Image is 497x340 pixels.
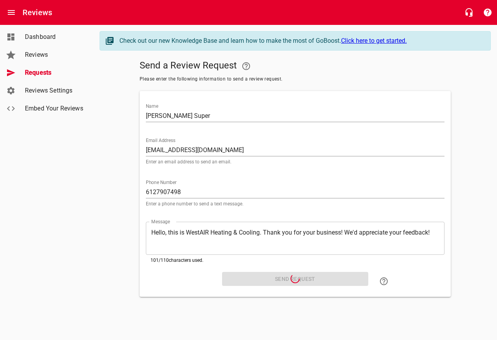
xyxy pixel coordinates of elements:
span: 101 / 110 characters used. [150,258,203,263]
a: Your Google or Facebook account must be connected to "Send a Review Request" [237,57,255,75]
label: Email Address [146,138,175,143]
a: Click here to get started. [341,37,407,44]
textarea: Hello, this is WestAIR Heating & Cooling. Thank you for your business! We'd appreciate your feedb... [151,229,439,247]
h5: Send a Review Request [140,57,451,75]
button: Live Chat [460,3,478,22]
a: Learn how to "Send a Review Request" [374,272,393,291]
button: Support Portal [478,3,497,22]
span: Embed Your Reviews [25,104,84,113]
span: Reviews Settings [25,86,84,95]
label: Phone Number [146,180,177,185]
p: Enter a phone number to send a text message. [146,202,444,206]
button: Open drawer [2,3,21,22]
div: Check out our new Knowledge Base and learn how to make the most of GoBoost. [119,36,483,46]
span: Requests [25,68,84,77]
span: Reviews [25,50,84,60]
span: Dashboard [25,32,84,42]
label: Name [146,104,158,109]
span: Please enter the following information to send a review request. [140,75,451,83]
h6: Reviews [23,6,52,19]
p: Enter an email address to send an email. [146,159,444,164]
